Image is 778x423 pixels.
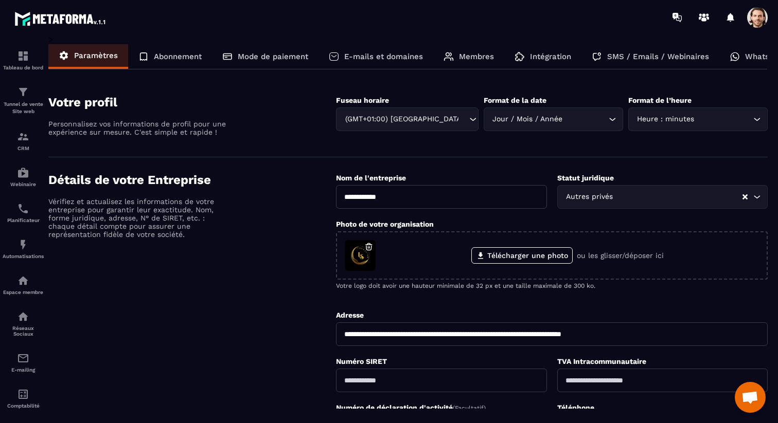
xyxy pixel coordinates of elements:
[336,357,387,365] label: Numéro SIRET
[484,96,546,104] label: Format de la date
[3,217,44,223] p: Planificateur
[484,107,623,131] div: Search for option
[48,197,228,238] p: Vérifiez et actualisez les informations de votre entreprise pour garantir leur exactitude. Nom, f...
[3,123,44,159] a: formationformationCRM
[336,311,364,319] label: Adresse
[735,382,766,413] div: Ouvrir le chat
[635,114,697,125] span: Heure : minutes
[3,231,44,267] a: automationsautomationsAutomatisations
[530,52,571,61] p: Intégration
[336,107,479,131] div: Search for option
[17,352,29,364] img: email
[742,193,748,201] button: Clear Selected
[3,195,44,231] a: schedulerschedulerPlanificateur
[48,95,336,109] h4: Votre profil
[336,403,486,412] label: Numéro de déclaration d'activité
[3,380,44,416] a: accountantaccountantComptabilité
[3,253,44,259] p: Automatisations
[557,185,768,209] div: Search for option
[48,120,228,136] p: Personnalisez vos informations de profil pour une expérience sur mesure. C'est simple et rapide !
[238,52,308,61] p: Mode de paiement
[3,65,44,70] p: Tableau de bord
[48,173,336,187] h4: Détails de votre Entreprise
[697,114,751,125] input: Search for option
[17,167,29,179] img: automations
[3,325,44,337] p: Réseaux Sociaux
[453,404,486,412] span: (Facultatif)
[154,52,202,61] p: Abonnement
[557,403,594,412] label: Téléphone
[17,310,29,323] img: social-network
[471,247,573,264] label: Télécharger une photo
[3,42,44,78] a: formationformationTableau de bord
[3,403,44,409] p: Comptabilité
[17,238,29,251] img: automations
[17,131,29,143] img: formation
[344,52,423,61] p: E-mails et domaines
[3,181,44,187] p: Webinaire
[17,50,29,62] img: formation
[628,107,768,131] div: Search for option
[557,357,646,365] label: TVA Intracommunautaire
[336,96,389,104] label: Fuseau horaire
[17,274,29,287] img: automations
[564,191,615,203] span: Autres privés
[3,159,44,195] a: automationsautomationsWebinaire
[14,9,107,28] img: logo
[577,251,664,260] p: ou les glisser/déposer ici
[628,96,692,104] label: Format de l’heure
[3,367,44,373] p: E-mailing
[3,101,44,115] p: Tunnel de vente Site web
[459,114,467,125] input: Search for option
[336,282,768,289] p: Votre logo doit avoir une hauteur minimale de 32 px et une taille maximale de 300 ko.
[17,388,29,400] img: accountant
[17,86,29,98] img: formation
[336,220,434,228] label: Photo de votre organisation
[3,267,44,303] a: automationsautomationsEspace membre
[3,289,44,295] p: Espace membre
[459,52,494,61] p: Membres
[17,203,29,215] img: scheduler
[615,191,741,203] input: Search for option
[336,174,406,182] label: Nom de l'entreprise
[74,51,118,60] p: Paramètres
[557,174,614,182] label: Statut juridique
[490,114,565,125] span: Jour / Mois / Année
[343,114,459,125] span: (GMT+01:00) [GEOGRAPHIC_DATA]
[607,52,709,61] p: SMS / Emails / Webinaires
[3,145,44,151] p: CRM
[3,344,44,380] a: emailemailE-mailing
[3,303,44,344] a: social-networksocial-networkRéseaux Sociaux
[565,114,606,125] input: Search for option
[3,78,44,123] a: formationformationTunnel de vente Site web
